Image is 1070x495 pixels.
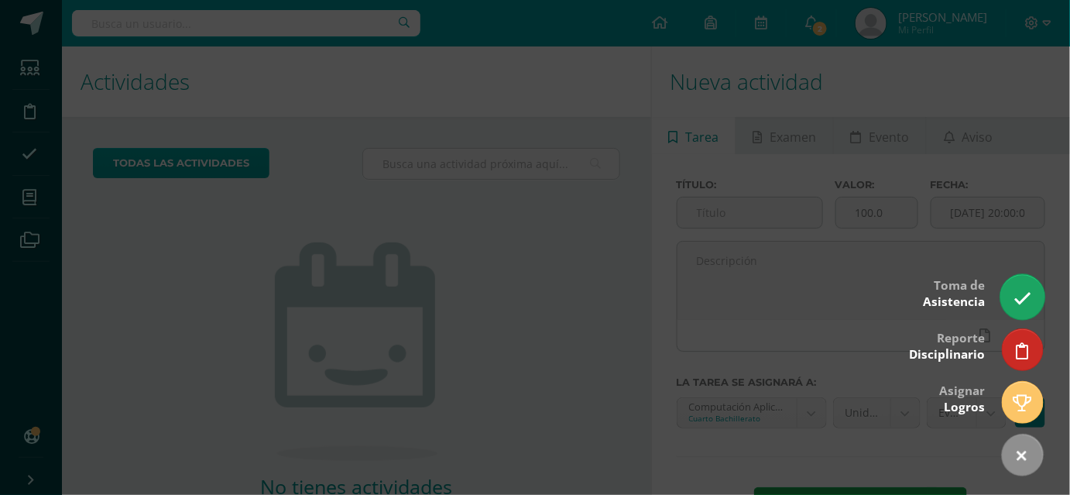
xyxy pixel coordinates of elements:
[939,373,985,423] div: Asignar
[909,346,985,363] span: Disciplinario
[923,267,985,318] div: Toma de
[909,320,985,370] div: Reporte
[923,294,985,310] span: Asistencia
[944,399,985,415] span: Logros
